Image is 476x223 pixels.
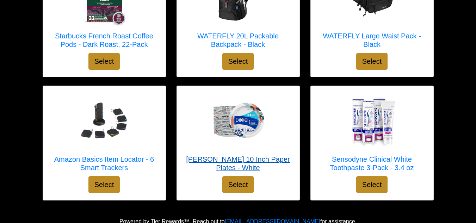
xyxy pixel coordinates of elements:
img: Amazon Basics Item Locator - 6 Smart Trackers [76,93,132,149]
button: Select [88,176,120,193]
button: Select [356,53,388,70]
button: Select [222,176,254,193]
a: Dixie 10 Inch Paper Plates - White [PERSON_NAME] 10 Inch Paper Plates - White [184,93,292,176]
h5: [PERSON_NAME] 10 Inch Paper Plates - White [184,155,292,172]
a: Sensodyne Clinical White Toothpaste 3-Pack - 3.4 oz Sensodyne Clinical White Toothpaste 3-Pack - ... [318,93,426,176]
button: Select [356,176,388,193]
a: Amazon Basics Item Locator - 6 Smart Trackers Amazon Basics Item Locator - 6 Smart Trackers [50,93,159,176]
h5: WATERFLY Large Waist Pack - Black [318,32,426,49]
img: Dixie 10 Inch Paper Plates - White [210,93,266,149]
h5: WATERFLY 20L Packable Backpack - Black [184,32,292,49]
h5: Sensodyne Clinical White Toothpaste 3-Pack - 3.4 oz [318,155,426,172]
h5: Starbucks French Roast Coffee Pods - Dark Roast, 22-Pack [50,32,159,49]
button: Select [222,53,254,70]
button: Select [88,53,120,70]
h5: Amazon Basics Item Locator - 6 Smart Trackers [50,155,159,172]
img: Sensodyne Clinical White Toothpaste 3-Pack - 3.4 oz [344,93,400,149]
